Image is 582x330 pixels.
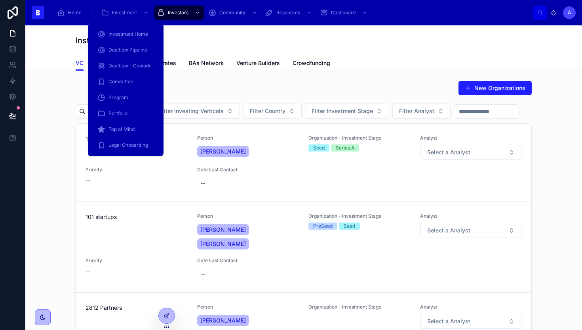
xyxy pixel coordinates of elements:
div: -- [200,270,205,278]
span: Crowdfunding [293,59,330,67]
div: Series A [336,144,354,152]
span: Portfolio [108,110,127,117]
span: Organization - Investment Stage [308,213,411,219]
span: 101 Ventures [86,135,188,143]
span: [PERSON_NAME] [200,226,246,234]
span: Resources [276,10,300,16]
span: Organization - Investment Stage [308,135,411,141]
button: Select Button [420,223,522,238]
span: Select a Analyst [427,226,470,234]
span: À [568,10,571,16]
span: Home [68,10,82,16]
span: Dashboard [331,10,356,16]
a: Dealflow Pipeline [93,43,159,57]
span: Committee [108,79,133,85]
span: Organization - Investment Stage [308,304,411,310]
span: [PERSON_NAME] [200,317,246,324]
button: Select Button [420,145,522,160]
span: -- [86,267,90,275]
a: Program [93,90,159,105]
span: Person [197,304,299,310]
span: Fiter Investing Verticals [161,107,224,115]
a: Top of Mind [93,122,159,136]
div: Seed [313,144,325,152]
span: Investment Home [108,31,148,37]
span: Investment [112,10,137,16]
a: BAs Network [189,56,224,72]
span: [PERSON_NAME] [200,240,246,248]
span: Priority [86,167,188,173]
span: 2812 Partners [86,304,188,312]
span: Filter Country [250,107,285,115]
button: New Organizations [458,81,532,95]
a: [PERSON_NAME] [197,315,249,326]
div: scrollable content [51,4,533,21]
a: Portfolio [93,106,159,121]
span: Person [197,135,299,141]
a: Investment Home [93,27,159,41]
span: Analyst [420,304,522,310]
a: 101 startupsPerson[PERSON_NAME][PERSON_NAME]Organization - Investment StagePreSeedSeedAnalystSele... [76,201,531,292]
div: Seed [344,223,355,230]
span: Select a Analyst [427,317,470,325]
button: Select Button [420,314,522,329]
h1: Institutional Investors [76,35,157,46]
a: Crowdfunding [293,56,330,72]
span: 101 startups [86,213,188,221]
span: Priority [86,257,188,264]
span: Community [219,10,245,16]
span: Legal Onboarding [108,142,148,148]
a: Investment [99,6,153,20]
a: 101 VenturesPerson[PERSON_NAME]Organization - Investment StageSeedSeries AAnalystSelect ButtonPri... [76,124,531,201]
span: Program [108,94,128,101]
a: [PERSON_NAME] [197,238,249,249]
a: [PERSON_NAME] [197,224,249,235]
a: Community [206,6,261,20]
a: Home [55,6,87,20]
span: Top of Mind [108,126,135,132]
img: App logo [32,6,44,19]
span: VC [76,59,84,67]
span: Date Last Contact [197,257,299,264]
a: Dealflow - Cowork [93,59,159,73]
span: Select a Analyst [427,148,470,156]
a: Dashboard [318,6,371,20]
a: Legal Onboarding [93,138,159,152]
button: Select Button [243,104,302,119]
span: Analyst [420,135,522,141]
button: Select Button [305,104,389,119]
a: Resources [263,6,316,20]
span: Filter Investment Stage [312,107,373,115]
a: Committee [93,75,159,89]
a: Venture Builders [236,56,280,72]
span: Filter Analyst [399,107,434,115]
span: Dealflow Pipeline [108,47,147,53]
a: VC [76,56,84,71]
div: PreSeed [313,223,333,230]
span: BAs Network [189,59,224,67]
span: Person [197,213,299,219]
button: Select Button [392,104,451,119]
a: [PERSON_NAME] [197,146,249,157]
span: [PERSON_NAME] [200,148,246,155]
span: Dealflow - Cowork [108,63,151,69]
div: -- [200,179,205,187]
span: Analyst [420,213,522,219]
a: Investors [154,6,204,20]
span: -- [86,176,90,184]
span: Investors [168,10,188,16]
span: Venture Builders [236,59,280,67]
span: Date Last Contact [197,167,299,173]
button: Select Button [154,104,240,119]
